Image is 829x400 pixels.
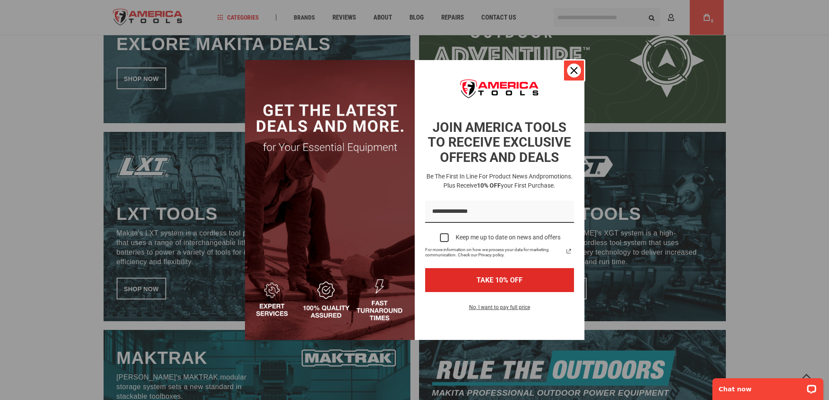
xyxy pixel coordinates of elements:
button: Close [564,60,584,81]
strong: 10% OFF [477,182,501,189]
svg: link icon [564,246,574,256]
iframe: LiveChat chat widget [707,373,829,400]
strong: JOIN AMERICA TOOLS TO RECEIVE EXCLUSIVE OFFERS AND DEALS [428,120,571,165]
h3: Be the first in line for product news and [423,172,576,190]
button: TAKE 10% OFF [425,268,574,292]
div: Keep me up to date on news and offers [456,234,560,241]
span: For more information on how we process your data for marketing communication. Check our Privacy p... [425,247,564,258]
svg: close icon [571,67,577,74]
a: Read our Privacy Policy [564,246,574,256]
button: No, I want to pay full price [462,303,537,317]
input: Email field [425,201,574,223]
